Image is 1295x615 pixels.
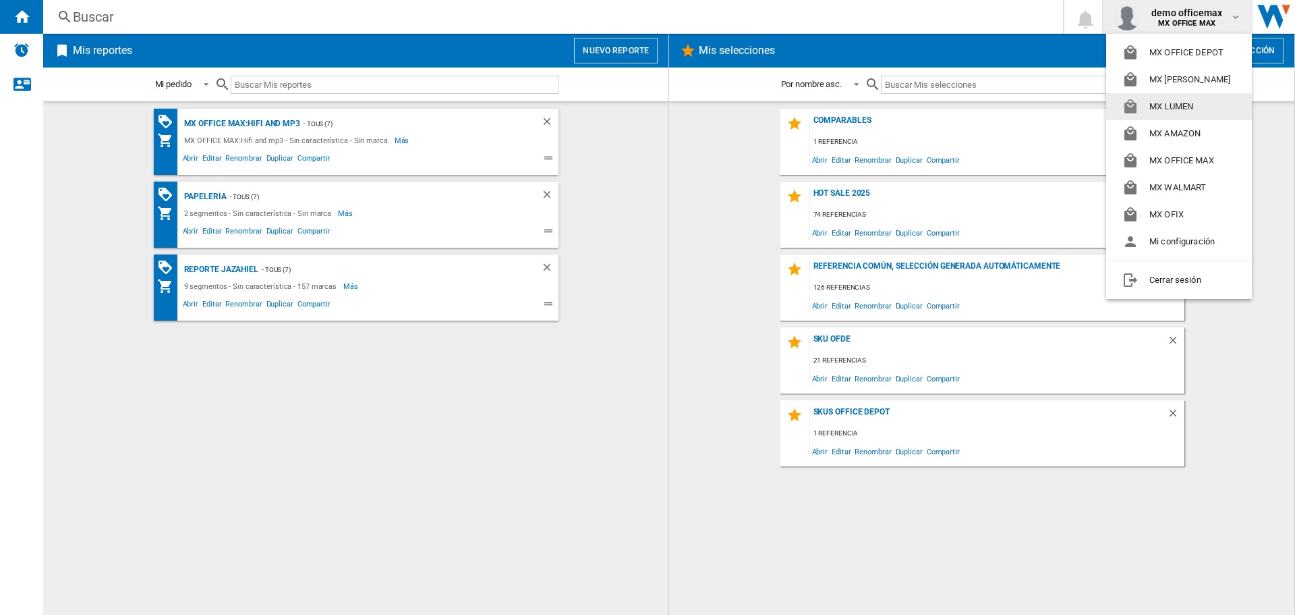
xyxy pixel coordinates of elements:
button: Cerrar sesión [1106,267,1252,294]
button: MX WALMART [1106,174,1252,201]
button: MX LUMEN [1106,93,1252,120]
button: MX OFFICE MAX [1106,147,1252,174]
button: MX OFFICE DEPOT [1106,39,1252,66]
button: MX OFIX [1106,201,1252,228]
button: Mi configuración [1106,228,1252,255]
button: MX [PERSON_NAME] [1106,66,1252,93]
button: MX AMAZON [1106,120,1252,147]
